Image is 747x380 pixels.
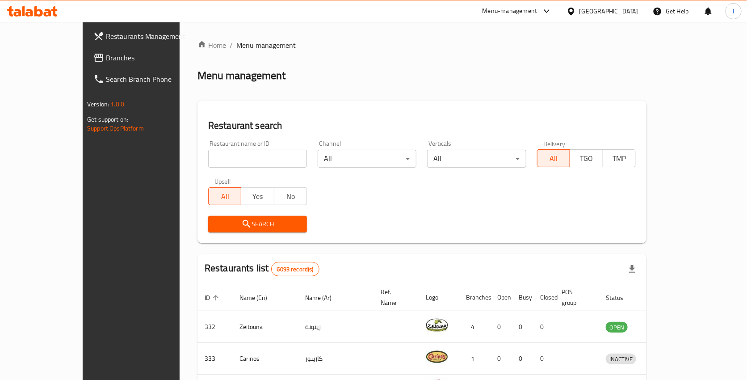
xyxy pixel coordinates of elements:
[606,354,636,364] span: INACTIVE
[197,311,232,343] td: 332
[208,150,307,168] input: Search for restaurant name or ID..
[278,190,303,203] span: No
[607,152,632,165] span: TMP
[459,343,490,375] td: 1
[318,150,416,168] div: All
[483,6,537,17] div: Menu-management
[197,40,646,51] nav: breadcrumb
[570,149,603,167] button: TGO
[562,287,588,308] span: POS group
[426,346,448,368] img: Carinos
[533,311,554,343] td: 0
[86,25,207,47] a: Restaurants Management
[274,187,307,205] button: No
[197,343,232,375] td: 333
[86,68,207,90] a: Search Branch Phone
[533,343,554,375] td: 0
[110,98,124,110] span: 1.0.0
[106,52,200,63] span: Branches
[579,6,638,16] div: [GEOGRAPHIC_DATA]
[106,31,200,42] span: Restaurants Management
[427,150,526,168] div: All
[212,190,238,203] span: All
[490,311,512,343] td: 0
[205,262,319,276] h2: Restaurants list
[603,149,636,167] button: TMP
[232,343,298,375] td: Carinos
[245,190,270,203] span: Yes
[621,258,643,280] div: Export file
[512,284,533,311] th: Busy
[512,343,533,375] td: 0
[606,292,635,303] span: Status
[459,284,490,311] th: Branches
[574,152,599,165] span: TGO
[419,284,459,311] th: Logo
[490,343,512,375] td: 0
[272,265,319,274] span: 6093 record(s)
[381,287,408,308] span: Ref. Name
[271,262,319,276] div: Total records count
[87,98,109,110] span: Version:
[537,149,570,167] button: All
[87,114,128,125] span: Get support on:
[208,119,636,132] h2: Restaurant search
[533,284,554,311] th: Closed
[541,152,567,165] span: All
[87,122,144,134] a: Support.OpsPlatform
[305,292,343,303] span: Name (Ar)
[733,6,734,16] span: l
[230,40,233,51] li: /
[606,322,628,333] span: OPEN
[239,292,279,303] span: Name (En)
[214,178,231,185] label: Upsell
[197,40,226,51] a: Home
[197,68,285,83] h2: Menu management
[512,311,533,343] td: 0
[490,284,512,311] th: Open
[298,343,373,375] td: كارينوز
[241,187,274,205] button: Yes
[459,311,490,343] td: 4
[208,216,307,232] button: Search
[86,47,207,68] a: Branches
[208,187,241,205] button: All
[543,140,566,147] label: Delivery
[236,40,296,51] span: Menu management
[298,311,373,343] td: زيتونة
[205,292,222,303] span: ID
[106,74,200,84] span: Search Branch Phone
[232,311,298,343] td: Zeitouna
[215,219,300,230] span: Search
[426,314,448,336] img: Zeitouna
